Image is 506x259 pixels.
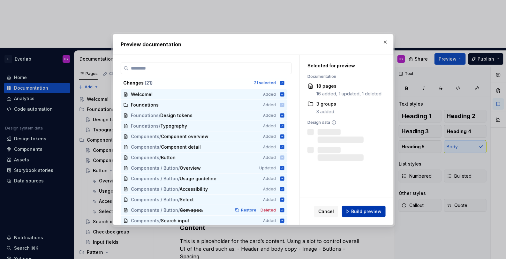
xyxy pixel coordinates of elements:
[131,91,153,98] span: Welcome!
[263,197,276,202] span: Added
[131,144,159,150] span: Components
[263,187,276,192] span: Added
[131,112,159,119] span: Foundations
[160,112,193,119] span: Design tokens
[241,208,256,213] span: Restore
[314,206,338,217] button: Cancel
[263,92,276,97] span: Added
[131,196,178,203] span: Components / Button
[316,83,381,89] div: 18 pages
[131,123,159,129] span: Foundations
[318,208,334,215] span: Cancel
[307,120,382,125] div: Design data
[131,186,178,192] span: Components / Button
[307,74,382,79] div: Documentation
[261,208,276,213] span: Deleted
[161,144,201,150] span: Component detail
[180,165,201,171] span: Overview
[159,133,161,140] span: /
[178,186,180,192] span: /
[263,134,276,139] span: Added
[180,196,194,203] span: Select
[263,218,276,223] span: Added
[316,108,336,115] div: 3 added
[159,123,160,129] span: /
[178,165,180,171] span: /
[178,196,180,203] span: /
[233,207,259,213] button: Restore
[145,80,153,85] span: ( 21 )
[159,144,161,150] span: /
[316,101,336,107] div: 3 groups
[178,175,180,182] span: /
[161,218,189,224] span: Search input
[342,206,386,217] button: Build preview
[351,208,381,215] span: Build preview
[159,112,160,119] span: /
[316,91,381,97] div: 16 added, 1 updated, 1 deleted
[263,176,276,181] span: Added
[259,166,276,171] span: Updated
[131,218,159,224] span: Components
[159,218,161,224] span: /
[131,207,178,213] span: Components / Button
[263,113,276,118] span: Added
[178,207,180,213] span: /
[131,175,178,182] span: Components / Button
[131,133,159,140] span: Components
[160,123,187,129] span: Typography
[123,80,250,86] div: Changes
[161,133,208,140] span: Component overview
[254,80,276,85] div: 21 selected
[180,186,208,192] span: Accessibility
[263,144,276,150] span: Added
[263,123,276,129] span: Added
[180,207,203,213] span: Com spec.
[131,165,178,171] span: Components / Button
[180,175,216,182] span: Usage guideline
[121,41,386,48] h2: Preview documentation
[307,63,382,69] div: Selected for preview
